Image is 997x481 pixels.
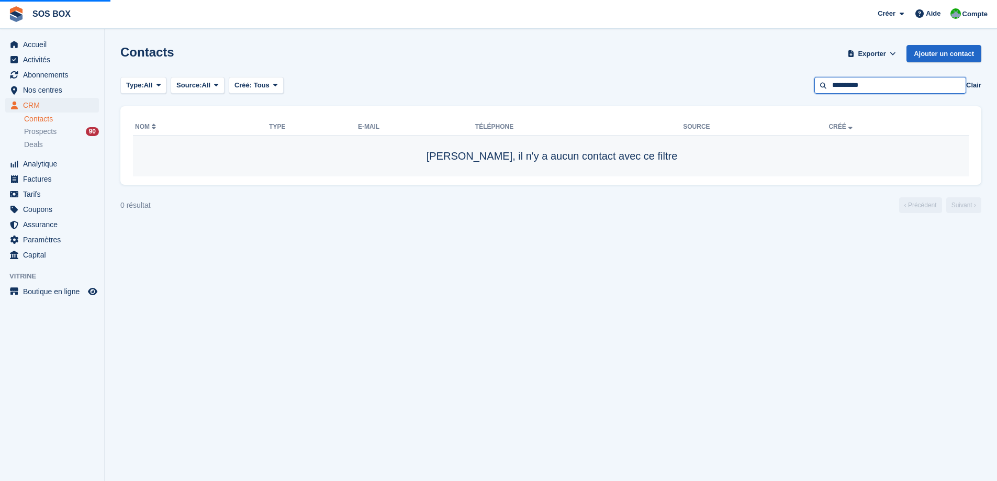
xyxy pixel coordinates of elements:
th: E-mail [358,119,475,136]
nav: Page [897,197,983,213]
span: Analytique [23,156,86,171]
button: Exporter [846,45,898,62]
span: Tous [254,81,270,89]
button: Clair [966,80,981,91]
a: Deals [24,139,99,150]
span: Assurance [23,217,86,232]
a: menu [5,83,99,97]
span: Aide [926,8,940,19]
div: 0 résultat [120,200,151,211]
span: CRM [23,98,86,113]
button: Type: All [120,77,166,94]
span: Source: [176,80,201,91]
span: Capital [23,248,86,262]
span: Tarifs [23,187,86,202]
div: 90 [86,127,99,136]
th: Téléphone [475,119,683,136]
a: Prospects 90 [24,126,99,137]
span: Factures [23,172,86,186]
a: Boutique d'aperçu [86,285,99,298]
span: Boutique en ligne [23,284,86,299]
a: menu [5,187,99,202]
span: Deals [24,140,43,150]
a: menu [5,68,99,82]
span: Créer [878,8,895,19]
button: Source: All [171,77,225,94]
span: [PERSON_NAME], il n'y a aucun contact avec ce filtre [427,150,678,162]
span: Nos centres [23,83,86,97]
span: Vitrine [9,271,104,282]
a: Précédent [899,197,942,213]
th: Source [683,119,828,136]
a: menu [5,248,99,262]
span: All [144,80,153,91]
a: Contacts [24,114,99,124]
span: Activités [23,52,86,67]
a: menu [5,172,99,186]
a: menu [5,284,99,299]
a: menu [5,232,99,247]
img: stora-icon-8386f47178a22dfd0bd8f6a31ec36ba5ce8667c1dd55bd0f319d3a0aa187defe.svg [8,6,24,22]
span: All [202,80,211,91]
a: Ajouter un contact [906,45,981,62]
span: Abonnements [23,68,86,82]
span: Exporter [858,49,886,59]
a: Créé [828,123,854,130]
span: Créé: [234,81,252,89]
h1: Contacts [120,45,174,59]
a: SOS BOX [28,5,75,23]
a: menu [5,156,99,171]
span: Paramètres [23,232,86,247]
span: Coupons [23,202,86,217]
a: Nom [135,123,158,130]
a: menu [5,98,99,113]
a: menu [5,202,99,217]
img: Fabrice [950,8,961,19]
a: menu [5,52,99,67]
span: Prospects [24,127,57,137]
span: Accueil [23,37,86,52]
th: Type [269,119,358,136]
span: Type: [126,80,144,91]
a: Suivant [946,197,981,213]
a: menu [5,217,99,232]
button: Créé: Tous [229,77,284,94]
a: menu [5,37,99,52]
span: Compte [962,9,988,19]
